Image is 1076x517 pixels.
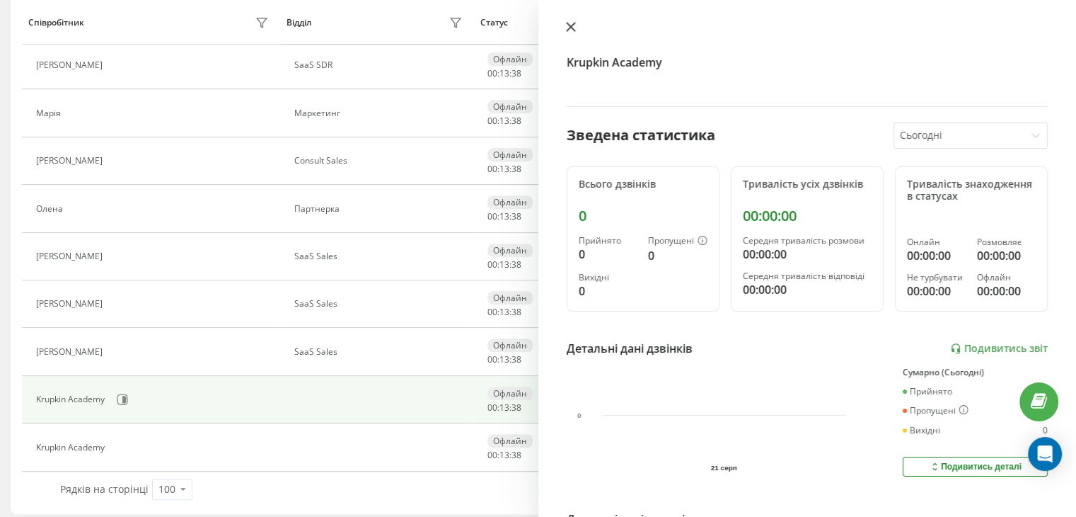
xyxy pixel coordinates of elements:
div: 00:00:00 [907,283,966,300]
span: 13 [499,353,509,365]
span: 00 [487,163,497,175]
div: 00:00:00 [977,247,1036,264]
div: Офлайн [487,100,533,113]
div: Подивитись деталі [929,461,1022,472]
div: Розмовляє [977,237,1036,247]
span: 13 [499,210,509,222]
div: 00:00:00 [743,281,872,298]
div: Детальні дані дзвінків [567,340,693,357]
div: : : [487,164,521,174]
div: Тривалість знаходження в статусах [907,178,1036,203]
div: : : [487,355,521,365]
span: 00 [487,67,497,79]
span: 00 [487,353,497,365]
div: Офлайн [487,291,533,305]
h4: Krupkin Academy [567,54,1048,71]
div: 00:00:00 [743,246,872,263]
div: Krupkin Academy [36,443,108,453]
div: 0 [1043,426,1048,436]
span: 38 [511,258,521,271]
div: SaaS Sales [294,299,466,309]
div: [PERSON_NAME] [36,251,106,261]
div: [PERSON_NAME] [36,347,106,357]
div: Open Intercom Messenger [1028,437,1062,471]
div: : : [487,212,521,222]
div: Не турбувати [907,273,966,283]
div: : : [487,116,521,126]
div: Всього дзвінків [579,178,707,191]
div: Середня тривалість розмови [743,236,872,246]
text: 0 [577,411,582,419]
div: 0 [648,247,707,264]
span: 00 [487,258,497,271]
div: Пропущені [903,405,968,416]
div: 0 [579,283,637,300]
span: 38 [511,353,521,365]
div: [PERSON_NAME] [36,60,106,70]
div: 0 [579,246,637,263]
span: 38 [511,163,521,175]
div: Офлайн [487,195,533,209]
div: Статус [480,18,508,28]
div: 00:00:00 [977,283,1036,300]
span: 13 [499,258,509,271]
span: 13 [499,306,509,318]
span: 00 [487,449,497,461]
div: Прийнято [903,387,952,397]
div: Офлайн [487,339,533,352]
div: Вихідні [903,426,940,436]
div: Офлайн [487,387,533,400]
div: Офлайн [487,52,533,66]
div: Онлайн [907,237,966,247]
div: Офлайн [487,244,533,257]
div: : : [487,403,521,413]
a: Подивитись звіт [950,343,1048,355]
div: 0 [579,208,707,225]
div: SaaS Sales [294,251,466,261]
span: 00 [487,306,497,318]
span: 38 [511,449,521,461]
div: : : [487,69,521,79]
div: : : [487,307,521,317]
div: Вихідні [579,273,637,283]
div: Відділ [287,18,311,28]
span: 38 [511,402,521,414]
div: 00:00:00 [907,247,966,264]
button: Подивитись деталі [903,457,1048,477]
div: SaaS Sales [294,347,466,357]
div: Прийнято [579,236,637,246]
span: 13 [499,402,509,414]
div: Офлайн [977,273,1036,283]
div: Пропущені [648,236,707,247]
div: Партнерка [294,204,466,214]
div: Середня тривалість відповіді [743,271,872,281]
div: Співробітник [28,18,84,28]
div: : : [487,260,521,270]
div: Офлайн [487,434,533,448]
span: 38 [511,67,521,79]
text: 21 серп [711,464,737,472]
span: 38 [511,115,521,127]
span: 38 [511,306,521,318]
span: 38 [511,210,521,222]
div: [PERSON_NAME] [36,156,106,166]
div: Тривалість усіх дзвінків [743,178,872,191]
div: 100 [158,482,175,496]
div: SaaS SDR [294,60,466,70]
span: 00 [487,210,497,222]
span: 00 [487,402,497,414]
span: 13 [499,67,509,79]
div: Олена [36,204,66,214]
div: Офлайн [487,148,533,161]
span: 13 [499,163,509,175]
span: Рядків на сторінці [60,482,149,496]
div: 00:00:00 [743,208,872,225]
div: Марія [36,108,64,118]
div: Маркетинг [294,108,466,118]
div: Зведена статистика [567,125,715,146]
div: Krupkin Academy [36,394,108,404]
div: : : [487,450,521,460]
div: [PERSON_NAME] [36,299,106,309]
div: Consult Sales [294,156,466,166]
span: 13 [499,449,509,461]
